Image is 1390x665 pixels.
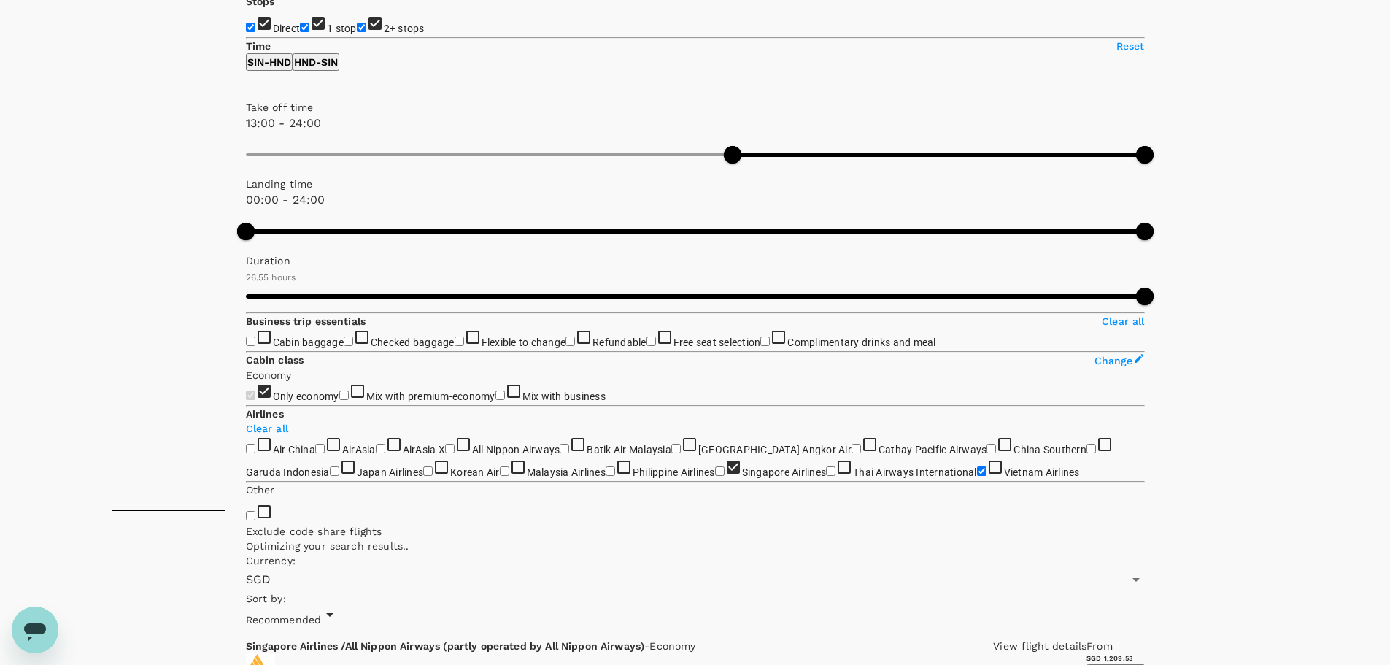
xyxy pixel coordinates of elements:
input: Batik Air Malaysia [560,444,569,453]
input: Cathay Pacific Airways [852,444,861,453]
span: Singapore Airlines / All Nippon Airways (partly operated by All Nippon Airways) [246,640,645,652]
button: Open [1126,569,1146,590]
input: Free seat selection [646,337,656,346]
iframe: Button to launch messaging window [12,607,58,653]
span: Mix with premium-economy [366,391,495,402]
input: AirAsia X [376,444,385,453]
span: Cabin baggage [273,337,344,348]
span: Vietnam Airlines [1004,466,1080,478]
p: Clear all [1102,314,1144,328]
span: Mix with business [522,391,606,402]
input: Direct [246,23,255,32]
span: AirAsia X [403,444,445,455]
p: HND - SIN [294,55,338,69]
p: SIN - HND [247,55,291,69]
p: Landing time [246,177,1145,191]
input: AirAsia [315,444,325,453]
span: Korean Air [450,466,500,478]
span: Currency : [246,555,296,566]
input: Vietnam Airlines [977,466,986,476]
input: [GEOGRAPHIC_DATA] Angkor Air [671,444,681,453]
input: 1 stop [300,23,309,32]
input: Exclude code share flights [246,511,255,520]
span: All Nippon Airways [472,444,560,455]
input: Malaysia Airlines [500,466,509,476]
span: Malaysia Airlines [527,466,606,478]
span: Recommended [246,614,322,626]
p: View flight details [993,639,1086,653]
span: Complimentary drinks and meal [787,337,935,348]
input: Complimentary drinks and meal [760,337,770,346]
span: Philippine Airlines [633,466,715,478]
p: Optimizing your search results.. [246,539,1145,553]
input: Checked baggage [344,337,353,346]
input: Thai Airways International [826,466,835,476]
span: - [644,640,649,652]
input: Japan Airlines [330,466,339,476]
span: Air China [273,444,315,455]
strong: Business trip essentials [246,315,366,327]
p: Take off time [246,100,1145,115]
p: Exclude code share flights [246,524,1145,539]
span: Free seat selection [673,337,761,348]
input: Only economy [246,391,255,400]
span: Economy [649,640,695,652]
p: Clear all [246,421,1145,436]
span: Direct [273,23,301,34]
span: 2+ stops [384,23,425,34]
p: Other [246,483,275,497]
span: Checked baggage [371,337,455,348]
span: Japan Airlines [357,466,424,478]
span: Thai Airways International [853,466,977,478]
input: Korean Air [423,466,433,476]
input: 2+ stops [357,23,366,32]
input: Flexible to change [455,337,464,346]
input: Air China [246,444,255,453]
span: [GEOGRAPHIC_DATA] Angkor Air [698,444,852,455]
span: Flexible to change [482,337,566,348]
span: 13:00 - 24:00 [246,116,322,130]
strong: Airlines [246,408,284,420]
span: 00:00 - 24:00 [246,193,325,207]
p: Duration [246,253,1145,268]
span: AirAsia [342,444,376,455]
h6: SGD 1,209.53 [1086,653,1144,663]
input: All Nippon Airways [445,444,455,453]
strong: Cabin class [246,354,304,366]
input: Garuda Indonesia [1086,444,1096,453]
span: Cathay Pacific Airways [879,444,987,455]
input: Mix with premium-economy [339,391,349,400]
input: Singapore Airlines [715,466,725,476]
p: Time [246,39,271,53]
input: Cabin baggage [246,337,255,346]
input: China Southern [986,444,996,453]
input: Mix with business [495,391,505,400]
span: Only economy [273,391,339,402]
span: Batik Air Malaysia [587,444,671,455]
span: Singapore Airlines [742,466,827,478]
input: Refundable [565,337,575,346]
span: 1 stop [327,23,357,34]
span: Sort by : [246,593,286,604]
span: China Southern [1013,444,1086,455]
p: Reset [1116,39,1145,53]
span: Refundable [592,337,646,348]
span: Garuda Indonesia [246,466,330,478]
span: 26.55 hours [246,272,296,282]
p: Economy [246,368,1145,383]
span: From [1086,640,1113,652]
input: Philippine Airlines [606,466,615,476]
span: Change [1094,355,1133,366]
